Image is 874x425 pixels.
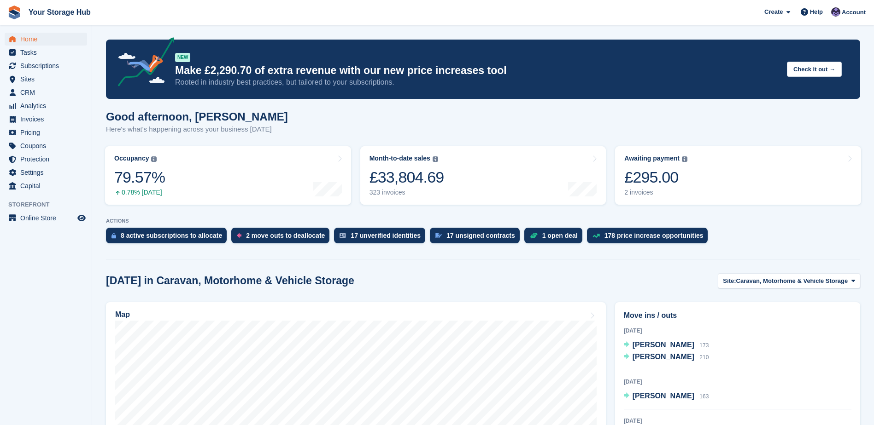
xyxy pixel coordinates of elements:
[20,139,76,152] span: Coupons
[718,273,860,288] button: Site: Caravan, Motorhome & Vehicle Storage
[530,232,538,239] img: deal-1b604bf984904fb50ccaf53a9ad4b4a5d6e5aea283cecdc64d6e3604feb123c2.svg
[542,232,578,239] div: 1 open deal
[433,156,438,162] img: icon-info-grey-7440780725fd019a000dd9b08b2336e03edf1995a4989e88bcd33f0948082b44.svg
[20,166,76,179] span: Settings
[20,153,76,166] span: Protection
[587,228,713,248] a: 178 price increase opportunities
[110,37,175,90] img: price-adjustments-announcement-icon-8257ccfd72463d97f412b2fc003d46551f7dbcb40ab6d574587a9cd5c0d94...
[5,33,87,46] a: menu
[106,228,231,248] a: 8 active subscriptions to allocate
[121,232,222,239] div: 8 active subscriptions to allocate
[5,46,87,59] a: menu
[370,155,430,162] div: Month-to-date sales
[787,62,842,77] button: Check it out →
[5,86,87,99] a: menu
[5,212,87,224] a: menu
[633,341,694,349] span: [PERSON_NAME]
[624,339,709,351] a: [PERSON_NAME] 173
[5,153,87,166] a: menu
[5,166,87,179] a: menu
[114,155,149,162] div: Occupancy
[435,233,442,238] img: contract_signature_icon-13c848040528278c33f63329250d36e43548de30e8caae1d1a13099fd9432cc5.svg
[5,179,87,192] a: menu
[351,232,421,239] div: 17 unverified identities
[624,391,709,402] a: [PERSON_NAME] 163
[615,146,861,205] a: Awaiting payment £295.00 2 invoices
[446,232,515,239] div: 17 unsigned contracts
[624,168,687,187] div: £295.00
[8,200,92,209] span: Storefront
[764,7,783,17] span: Create
[175,53,190,62] div: NEW
[115,310,130,319] h2: Map
[334,228,430,248] a: 17 unverified identities
[5,99,87,112] a: menu
[360,146,606,205] a: Month-to-date sales £33,804.69 323 invoices
[7,6,21,19] img: stora-icon-8386f47178a22dfd0bd8f6a31ec36ba5ce8667c1dd55bd0f319d3a0aa187defe.svg
[624,417,851,425] div: [DATE]
[340,233,346,238] img: verify_identity-adf6edd0f0f0b5bbfe63781bf79b02c33cf7c696d77639b501bdc392416b5a36.svg
[736,276,848,286] span: Caravan, Motorhome & Vehicle Storage
[246,232,325,239] div: 2 move outs to deallocate
[20,179,76,192] span: Capital
[604,232,704,239] div: 178 price increase opportunities
[370,168,444,187] div: £33,804.69
[25,5,94,20] a: Your Storage Hub
[20,86,76,99] span: CRM
[106,110,288,123] h1: Good afternoon, [PERSON_NAME]
[699,354,709,361] span: 210
[370,189,444,196] div: 323 invoices
[682,156,687,162] img: icon-info-grey-7440780725fd019a000dd9b08b2336e03edf1995a4989e88bcd33f0948082b44.svg
[624,189,687,196] div: 2 invoices
[723,276,736,286] span: Site:
[5,73,87,86] a: menu
[624,378,851,386] div: [DATE]
[624,155,680,162] div: Awaiting payment
[5,126,87,139] a: menu
[5,139,87,152] a: menu
[105,146,351,205] a: Occupancy 79.57% 0.78% [DATE]
[111,233,116,239] img: active_subscription_to_allocate_icon-d502201f5373d7db506a760aba3b589e785aa758c864c3986d89f69b8ff3...
[20,46,76,59] span: Tasks
[624,310,851,321] h2: Move ins / outs
[624,327,851,335] div: [DATE]
[592,234,600,238] img: price_increase_opportunities-93ffe204e8149a01c8c9dc8f82e8f89637d9d84a8eef4429ea346261dce0b2c0.svg
[106,275,354,287] h2: [DATE] in Caravan, Motorhome & Vehicle Storage
[699,342,709,349] span: 173
[524,228,587,248] a: 1 open deal
[20,33,76,46] span: Home
[810,7,823,17] span: Help
[624,351,709,363] a: [PERSON_NAME] 210
[633,392,694,400] span: [PERSON_NAME]
[106,218,860,224] p: ACTIONS
[151,156,157,162] img: icon-info-grey-7440780725fd019a000dd9b08b2336e03edf1995a4989e88bcd33f0948082b44.svg
[231,228,334,248] a: 2 move outs to deallocate
[633,353,694,361] span: [PERSON_NAME]
[20,59,76,72] span: Subscriptions
[5,59,87,72] a: menu
[5,113,87,126] a: menu
[175,64,780,77] p: Make £2,290.70 of extra revenue with our new price increases tool
[20,113,76,126] span: Invoices
[175,77,780,87] p: Rooted in industry best practices, but tailored to your subscriptions.
[237,233,241,238] img: move_outs_to_deallocate_icon-f764333ba52eb49d3ac5e1228854f67142a1ed5810a6f6cc68b1a99e826820c5.svg
[699,393,709,400] span: 163
[20,99,76,112] span: Analytics
[831,7,840,17] img: Liam Beddard
[114,168,165,187] div: 79.57%
[430,228,524,248] a: 17 unsigned contracts
[20,212,76,224] span: Online Store
[76,212,87,224] a: Preview store
[842,8,866,17] span: Account
[114,189,165,196] div: 0.78% [DATE]
[106,124,288,135] p: Here's what's happening across your business [DATE]
[20,126,76,139] span: Pricing
[20,73,76,86] span: Sites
